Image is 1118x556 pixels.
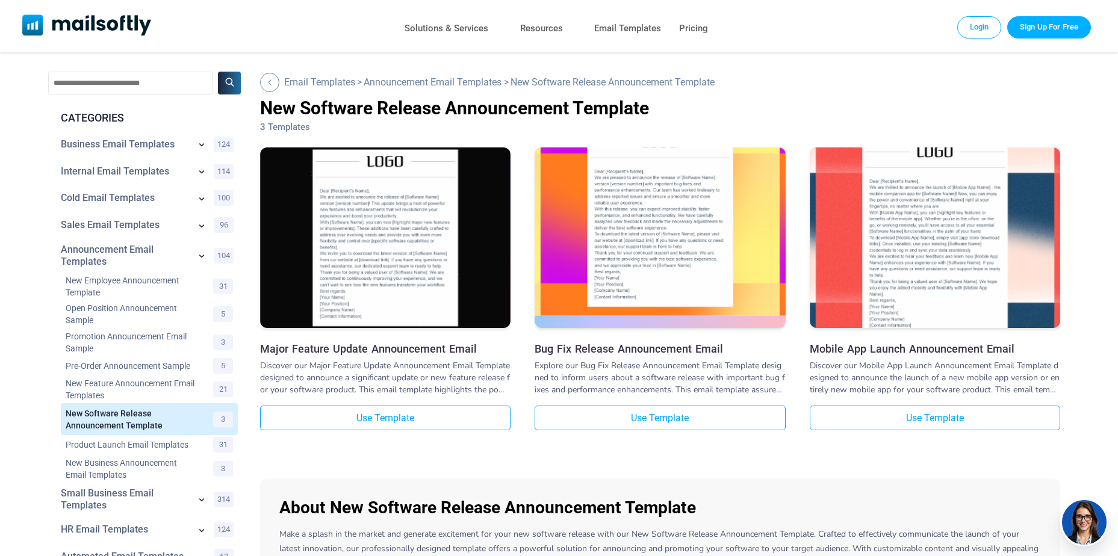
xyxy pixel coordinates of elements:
h3: About New Software Release Announcement Template [279,498,1041,517]
a: Category [61,524,190,536]
h1: New Software Release Announcement Template [260,97,1060,119]
a: Category [61,219,190,231]
a: Category [66,274,198,298]
a: Go Back [364,76,502,88]
a: Major Feature Update Announcement Email [260,147,511,331]
a: Category [66,439,198,451]
a: Category [61,138,190,150]
div: > > [260,72,1060,93]
a: Category [66,407,198,431]
a: Resources [520,20,563,37]
a: Use Template [535,406,785,430]
a: Show subcategories for Small Business Email Templates [196,493,208,508]
a: Category [61,244,190,268]
img: Bug Fix Release Announcement Email [535,121,785,315]
span: 3 Templates [260,122,310,132]
a: Show subcategories for Internal Email Templates [196,165,208,180]
a: Major Feature Update Announcement Email [260,342,511,355]
a: Category [66,457,198,481]
div: Discover our Major Feature Update Announcement Email Template designed to announce a significant ... [260,360,511,396]
img: Back [267,79,273,85]
a: Show subcategories for Cold Email Templates [196,193,208,207]
a: Go Back [284,76,355,88]
a: Go Back [260,73,282,92]
img: agent [1060,500,1108,545]
a: Category [61,487,190,511]
a: Mobile App Launch Announcement Email [810,147,1060,331]
a: Use Template [260,406,511,430]
a: Bug Fix Release Announcement Email [535,147,785,331]
a: Category [66,377,198,401]
a: Show subcategories for HR Email Templates [196,524,208,539]
a: Email Templates [594,20,661,37]
a: Category [66,330,198,354]
img: Search [225,78,234,87]
a: Pricing [679,20,708,37]
a: Login [957,16,1002,38]
a: Category [61,165,190,178]
a: Show subcategories for Business Email Templates [196,138,208,153]
a: Solutions & Services [405,20,488,37]
img: Major Feature Update Announcement Email [260,141,511,335]
a: Category [61,192,190,204]
a: Category [66,302,198,326]
div: Discover our Mobile App Launch Announcement Email Template designed to announce the launch of a n... [810,360,1060,396]
a: Category [66,360,198,372]
a: Show subcategories for Announcement Email Templates [196,250,208,264]
a: Show subcategories for Sales Email Templates [196,220,208,234]
a: Mailsoftly [22,14,152,38]
img: Mailsoftly Logo [22,14,152,36]
a: Trial [1007,16,1091,38]
a: Bug Fix Release Announcement Email [535,342,785,355]
div: Explore our Bug Fix Release Announcement Email Template designed to inform users about a software... [535,360,785,396]
div: CATEGORIES [51,110,238,126]
img: Mobile App Launch Announcement Email [810,131,1060,344]
a: Mobile App Launch Announcement Email [810,342,1060,355]
a: Use Template [810,406,1060,430]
